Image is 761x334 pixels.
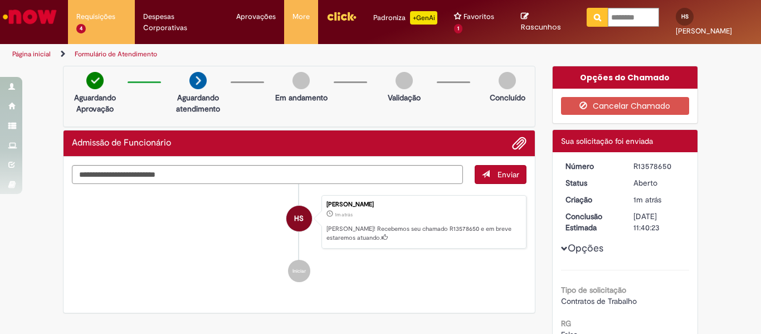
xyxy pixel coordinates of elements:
span: Requisições [76,11,115,22]
button: Pesquisar [587,8,608,27]
span: HS [681,13,689,20]
dt: Status [557,177,626,188]
div: Padroniza [373,11,437,25]
div: Aberto [633,177,685,188]
span: 1 [454,24,462,33]
button: Cancelar Chamado [561,97,690,115]
time: 29/09/2025 17:40:19 [633,195,661,205]
p: Aguardando atendimento [171,92,225,114]
span: Despesas Corporativas [143,11,220,33]
dt: Criação [557,194,626,205]
a: Rascunhos [521,12,570,32]
p: Validação [388,92,421,103]
div: [DATE] 11:40:23 [633,211,685,233]
div: R13578650 [633,161,685,172]
p: [PERSON_NAME]! Recebemos seu chamado R13578650 e em breve estaremos atuando. [326,225,520,242]
div: [PERSON_NAME] [326,201,520,208]
div: Hallana Costa De Souza [286,206,312,231]
b: RG [561,318,571,328]
img: arrow-next.png [189,72,207,89]
ul: Trilhas de página [8,44,499,65]
img: ServiceNow [1,6,58,28]
span: Enviar [497,170,519,180]
span: Aprovações [236,11,276,22]
span: [PERSON_NAME] [676,26,732,36]
img: img-circle-grey.png [292,72,310,89]
a: Formulário de Atendimento [75,50,157,59]
div: Opções do Chamado [553,66,698,89]
a: Página inicial [12,50,51,59]
div: 29/09/2025 17:40:19 [633,194,685,205]
p: +GenAi [410,11,437,25]
button: Enviar [475,165,526,184]
span: 1m atrás [633,195,661,205]
dt: Conclusão Estimada [557,211,626,233]
b: Tipo de solicitação [561,285,626,295]
span: Rascunhos [521,22,561,32]
p: Concluído [490,92,525,103]
p: Em andamento [275,92,328,103]
textarea: Digite sua mensagem aqui... [72,165,463,184]
time: 29/09/2025 17:40:19 [335,211,353,218]
img: click_logo_yellow_360x200.png [326,8,357,25]
img: img-circle-grey.png [499,72,516,89]
span: HS [294,205,304,232]
span: More [292,11,310,22]
button: Adicionar anexos [512,136,526,151]
li: Hallana Costa De Souza [72,195,526,249]
span: 1m atrás [335,211,353,218]
span: Contratos de Trabalho [561,296,637,306]
span: Sua solicitação foi enviada [561,136,653,146]
p: Aguardando Aprovação [68,92,122,114]
dt: Número [557,161,626,172]
img: img-circle-grey.png [396,72,413,89]
span: Favoritos [464,11,494,22]
span: 4 [76,24,86,33]
h2: Admissão de Funcionário Histórico de tíquete [72,138,171,148]
img: check-circle-green.png [86,72,104,89]
ul: Histórico de tíquete [72,184,526,293]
